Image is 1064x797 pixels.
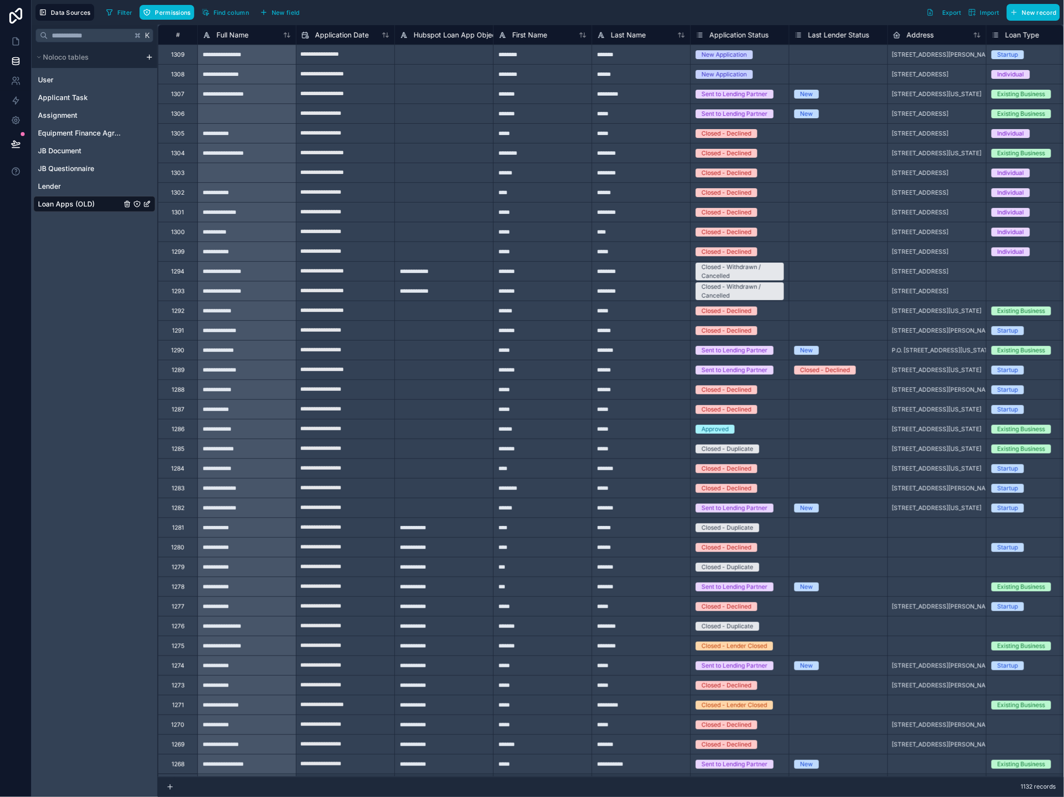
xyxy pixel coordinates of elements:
[800,760,813,769] div: New
[800,583,813,591] div: New
[315,30,369,40] span: Application Date
[997,385,1018,394] div: Startup
[702,208,751,217] div: Closed - Declined
[800,504,813,513] div: New
[702,563,753,572] div: Closed - Duplicate
[892,268,949,276] span: [STREET_ADDRESS]
[892,287,949,295] span: [STREET_ADDRESS]
[892,90,982,98] span: [STREET_ADDRESS][US_STATE]
[997,405,1018,414] div: Startup
[709,30,769,40] span: Application Status
[702,464,751,473] div: Closed - Declined
[997,484,1018,493] div: Startup
[892,386,1029,394] span: [STREET_ADDRESS][PERSON_NAME][US_STATE]
[166,31,190,38] div: #
[172,603,184,611] div: 1277
[172,445,184,453] div: 1285
[102,5,136,20] button: Filter
[997,445,1045,453] div: Existing Business
[216,30,248,40] span: Full Name
[702,247,751,256] div: Closed - Declined
[702,504,768,513] div: Sent to Lending Partner
[808,30,869,40] span: Last Lender Status
[702,90,768,99] div: Sent to Lending Partner
[997,701,1045,710] div: Existing Business
[997,307,1045,315] div: Existing Business
[702,385,751,394] div: Closed - Declined
[980,9,999,16] span: Import
[997,70,1024,79] div: Individual
[892,248,949,256] span: [STREET_ADDRESS]
[892,228,949,236] span: [STREET_ADDRESS]
[702,326,751,335] div: Closed - Declined
[892,662,1063,670] span: [STREET_ADDRESS][PERSON_NAME][US_STATE][US_STATE]
[172,761,184,768] div: 1268
[117,9,133,16] span: Filter
[702,109,768,118] div: Sent to Lending Partner
[1005,30,1039,40] span: Loan Type
[172,642,184,650] div: 1275
[172,287,184,295] div: 1293
[172,524,184,532] div: 1281
[171,70,184,78] div: 1308
[702,50,747,59] div: New Application
[171,110,184,118] div: 1306
[965,4,1003,21] button: Import
[172,327,184,335] div: 1291
[997,366,1018,375] div: Startup
[702,622,753,631] div: Closed - Duplicate
[997,247,1024,256] div: Individual
[140,5,194,20] button: Permissions
[997,583,1045,591] div: Existing Business
[702,602,751,611] div: Closed - Declined
[702,228,751,237] div: Closed - Declined
[172,366,184,374] div: 1289
[892,682,1063,690] span: [STREET_ADDRESS][PERSON_NAME][US_STATE][US_STATE]
[892,189,949,197] span: [STREET_ADDRESS]
[172,662,184,670] div: 1274
[171,169,184,177] div: 1303
[172,406,184,414] div: 1287
[272,9,300,16] span: New field
[172,682,184,690] div: 1273
[171,51,184,59] div: 1309
[702,169,751,177] div: Closed - Declined
[172,425,184,433] div: 1286
[702,366,768,375] div: Sent to Lending Partner
[997,425,1045,434] div: Existing Business
[1007,4,1060,21] button: New record
[702,523,753,532] div: Closed - Duplicate
[414,30,507,40] span: Hubspot Loan App Object ID
[892,603,1063,611] span: [STREET_ADDRESS][PERSON_NAME][US_STATE][US_STATE]
[800,109,813,118] div: New
[702,661,768,670] div: Sent to Lending Partner
[997,602,1018,611] div: Startup
[997,109,1045,118] div: Existing Business
[172,504,184,512] div: 1282
[997,50,1018,59] div: Startup
[702,681,751,690] div: Closed - Declined
[923,4,965,21] button: Export
[892,208,949,216] span: [STREET_ADDRESS]
[702,701,767,710] div: Closed - Lender Closed
[892,485,1029,492] span: [STREET_ADDRESS][PERSON_NAME][US_STATE]
[35,4,94,21] button: Data Sources
[997,228,1024,237] div: Individual
[997,464,1018,473] div: Startup
[172,583,184,591] div: 1278
[892,366,982,374] span: [STREET_ADDRESS][US_STATE]
[51,9,91,16] span: Data Sources
[172,701,184,709] div: 1271
[800,90,813,99] div: New
[702,282,778,300] div: Closed - Withdrawn / Cancelled
[997,169,1024,177] div: Individual
[892,70,949,78] span: [STREET_ADDRESS]
[140,5,198,20] a: Permissions
[702,188,751,197] div: Closed - Declined
[171,347,184,354] div: 1290
[997,661,1018,670] div: Startup
[892,721,1063,729] span: [STREET_ADDRESS][PERSON_NAME][US_STATE][US_STATE]
[702,721,751,729] div: Closed - Declined
[892,741,1063,749] span: [STREET_ADDRESS][PERSON_NAME][US_STATE][US_STATE]
[702,70,747,79] div: New Application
